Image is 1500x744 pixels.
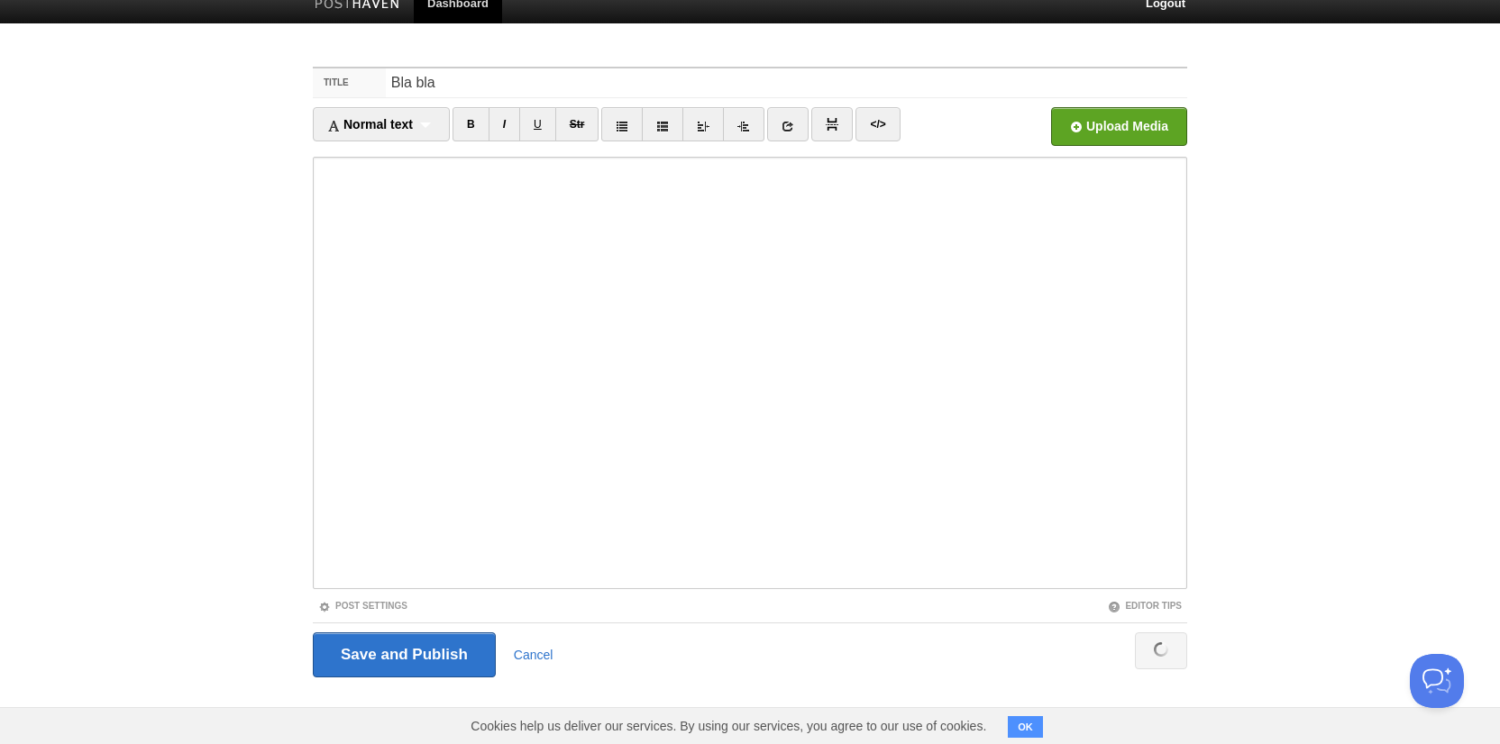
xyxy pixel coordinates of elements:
[555,107,599,141] a: Str
[489,107,520,141] a: I
[519,107,556,141] a: U
[855,107,900,141] a: </>
[453,107,489,141] a: B
[1108,601,1182,611] a: Editor Tips
[1154,642,1168,657] img: loading.gif
[327,117,413,132] span: Normal text
[313,68,386,97] label: Title
[453,708,1004,744] span: Cookies help us deliver our services. By using our services, you agree to our use of cookies.
[570,118,585,131] del: Str
[318,601,407,611] a: Post Settings
[1410,654,1464,708] iframe: Help Scout Beacon - Open
[313,632,496,677] input: Save and Publish
[826,118,838,131] img: pagebreak-icon.png
[514,648,553,662] a: Cancel
[1008,716,1043,738] button: OK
